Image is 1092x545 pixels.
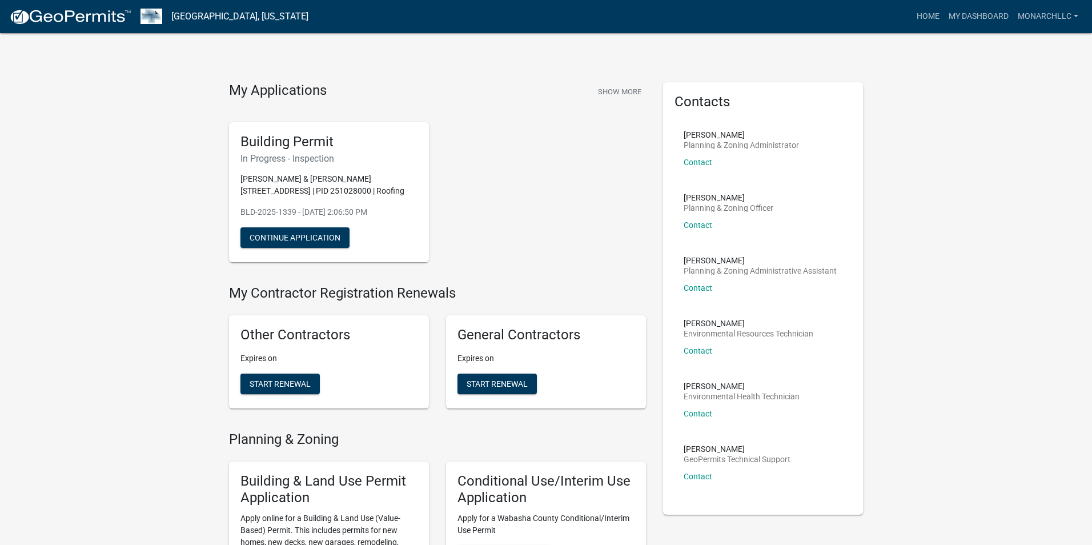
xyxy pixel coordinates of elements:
[240,327,417,343] h5: Other Contractors
[457,374,537,394] button: Start Renewal
[240,227,350,248] button: Continue Application
[684,319,813,327] p: [PERSON_NAME]
[684,257,837,265] p: [PERSON_NAME]
[684,445,790,453] p: [PERSON_NAME]
[457,327,635,343] h5: General Contractors
[240,134,417,150] h5: Building Permit
[457,352,635,364] p: Expires on
[684,382,800,390] p: [PERSON_NAME]
[684,194,773,202] p: [PERSON_NAME]
[684,131,799,139] p: [PERSON_NAME]
[944,6,1013,27] a: My Dashboard
[240,173,417,197] p: [PERSON_NAME] & [PERSON_NAME] [STREET_ADDRESS] | PID 251028000 | Roofing
[140,9,162,24] img: Wabasha County, Minnesota
[684,221,712,230] a: Contact
[684,346,712,355] a: Contact
[240,473,417,506] h5: Building & Land Use Permit Application
[684,158,712,167] a: Contact
[240,352,417,364] p: Expires on
[675,94,852,110] h5: Contacts
[467,379,528,388] span: Start Renewal
[240,374,320,394] button: Start Renewal
[684,283,712,292] a: Contact
[171,7,308,26] a: [GEOGRAPHIC_DATA], [US_STATE]
[684,204,773,212] p: Planning & Zoning Officer
[229,431,646,448] h4: Planning & Zoning
[229,285,646,302] h4: My Contractor Registration Renewals
[457,473,635,506] h5: Conditional Use/Interim Use Application
[240,153,417,164] h6: In Progress - Inspection
[229,285,646,418] wm-registration-list-section: My Contractor Registration Renewals
[250,379,311,388] span: Start Renewal
[684,267,837,275] p: Planning & Zoning Administrative Assistant
[240,206,417,218] p: BLD-2025-1339 - [DATE] 2:06:50 PM
[684,472,712,481] a: Contact
[684,455,790,463] p: GeoPermits Technical Support
[229,82,327,99] h4: My Applications
[593,82,646,101] button: Show More
[684,330,813,338] p: Environmental Resources Technician
[684,141,799,149] p: Planning & Zoning Administrator
[684,392,800,400] p: Environmental Health Technician
[684,409,712,418] a: Contact
[457,512,635,536] p: Apply for a Wabasha County Conditional/Interim Use Permit
[1013,6,1083,27] a: MonarchLLC
[912,6,944,27] a: Home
